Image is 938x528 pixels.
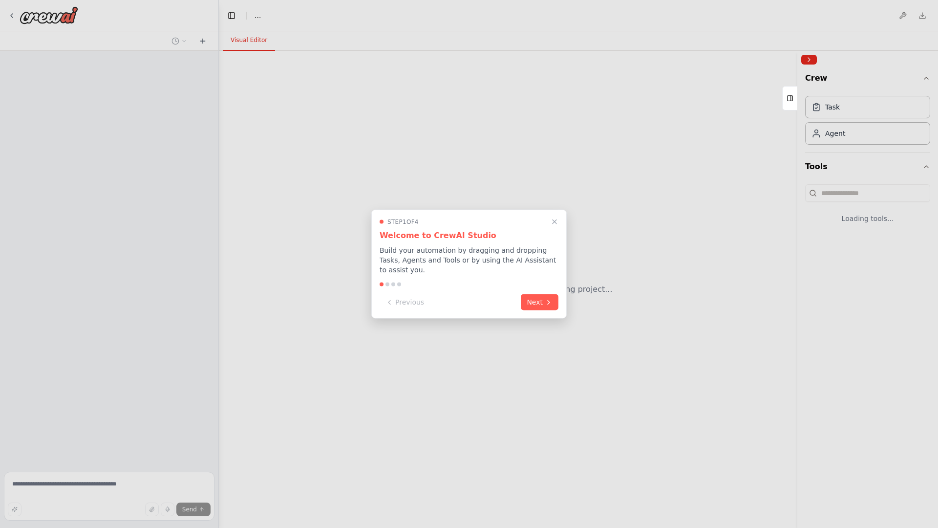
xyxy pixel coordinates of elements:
button: Next [521,294,558,310]
button: Hide left sidebar [225,9,238,22]
p: Build your automation by dragging and dropping Tasks, Agents and Tools or by using the AI Assista... [380,245,558,275]
button: Previous [380,294,430,310]
span: Step 1 of 4 [387,218,419,226]
button: Close walkthrough [549,216,560,228]
h3: Welcome to CrewAI Studio [380,230,558,242]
